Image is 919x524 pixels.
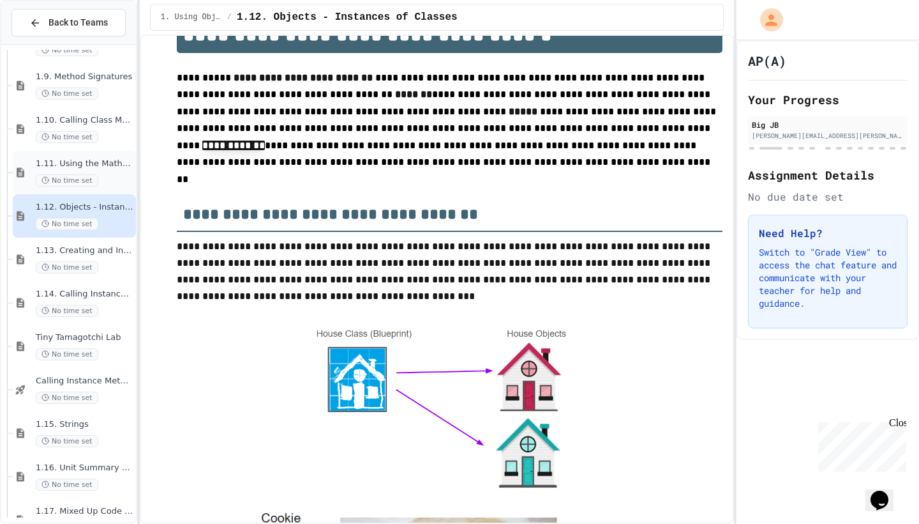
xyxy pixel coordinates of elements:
span: 1.9. Method Signatures [36,72,133,82]
span: 1.10. Calling Class Methods [36,115,133,126]
span: Calling Instance Methods - Topic 1.14 [36,376,133,387]
span: No time set [36,218,98,230]
span: 1.17. Mixed Up Code Practice 1.1-1.6 [36,506,133,517]
span: No time set [36,44,98,56]
span: 1. Using Objects and Methods [161,12,222,22]
h2: Your Progress [748,91,908,109]
div: Chat with us now!Close [5,5,88,81]
span: No time set [36,261,98,274]
span: 1.15. Strings [36,419,133,430]
iframe: chat widget [865,473,906,511]
span: No time set [36,305,98,317]
div: Big JB [752,119,904,130]
div: No due date set [748,189,908,204]
span: 1.12. Objects - Instances of Classes [237,10,458,25]
div: My Account [747,5,786,35]
span: 1.14. Calling Instance Methods [36,289,133,300]
span: 1.12. Objects - Instances of Classes [36,202,133,213]
span: No time set [36,435,98,447]
span: Back to Teams [49,16,108,29]
h3: Need Help? [759,226,897,241]
h1: AP(A) [748,52,786,70]
span: 1.13. Creating and Initializing Objects: Constructors [36,245,133,256]
span: No time set [36,88,98,100]
span: / [227,12,232,22]
h2: Assignment Details [748,166,908,184]
span: 1.11. Using the Math Class [36,158,133,169]
span: No time set [36,392,98,404]
span: No time set [36,131,98,143]
span: Tiny Tamagotchi Lab [36,332,133,343]
span: 1.16. Unit Summary 1a (1.1-1.6) [36,463,133,474]
iframe: chat widget [813,417,906,472]
span: No time set [36,348,98,360]
button: Back to Teams [11,9,126,36]
span: No time set [36,174,98,187]
span: No time set [36,479,98,491]
p: Switch to "Grade View" to access the chat feature and communicate with your teacher for help and ... [759,246,897,310]
div: [PERSON_NAME][EMAIL_ADDRESS][PERSON_NAME][DOMAIN_NAME] [752,131,904,141]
